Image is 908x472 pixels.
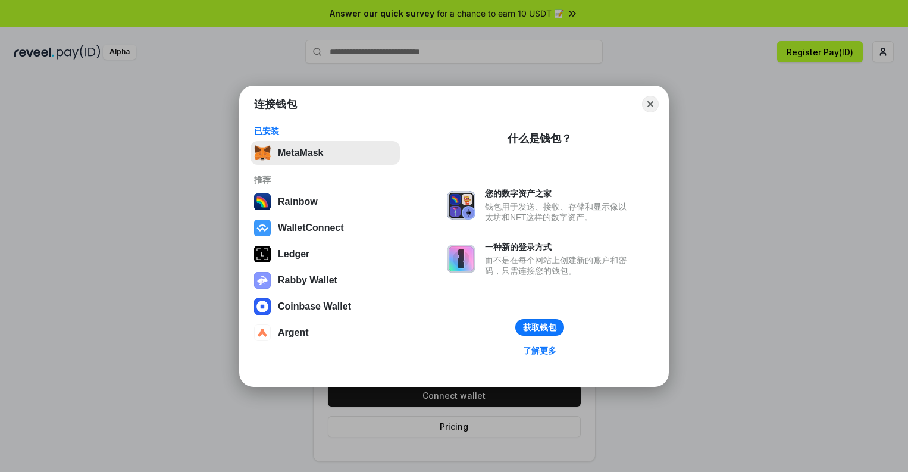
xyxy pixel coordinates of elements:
div: 什么是钱包？ [508,132,572,146]
button: Coinbase Wallet [251,295,400,318]
img: svg+xml,%3Csvg%20xmlns%3D%22http%3A%2F%2Fwww.w3.org%2F2000%2Fsvg%22%20fill%3D%22none%22%20viewBox... [447,191,475,220]
img: svg+xml,%3Csvg%20width%3D%22120%22%20height%3D%22120%22%20viewBox%3D%220%200%20120%20120%22%20fil... [254,193,271,210]
img: svg+xml,%3Csvg%20xmlns%3D%22http%3A%2F%2Fwww.w3.org%2F2000%2Fsvg%22%20width%3D%2228%22%20height%3... [254,246,271,262]
div: MetaMask [278,148,323,158]
div: Ledger [278,249,309,260]
div: 一种新的登录方式 [485,242,633,252]
button: Rainbow [251,190,400,214]
a: 了解更多 [516,343,563,358]
div: Rabby Wallet [278,275,337,286]
button: WalletConnect [251,216,400,240]
div: Coinbase Wallet [278,301,351,312]
div: 推荐 [254,174,396,185]
div: 已安装 [254,126,396,136]
button: Argent [251,321,400,345]
button: MetaMask [251,141,400,165]
button: 获取钱包 [515,319,564,336]
div: Argent [278,327,309,338]
div: Rainbow [278,196,318,207]
img: svg+xml,%3Csvg%20xmlns%3D%22http%3A%2F%2Fwww.w3.org%2F2000%2Fsvg%22%20fill%3D%22none%22%20viewBox... [254,272,271,289]
img: svg+xml,%3Csvg%20xmlns%3D%22http%3A%2F%2Fwww.w3.org%2F2000%2Fsvg%22%20fill%3D%22none%22%20viewBox... [447,245,475,273]
button: Ledger [251,242,400,266]
img: svg+xml,%3Csvg%20width%3D%2228%22%20height%3D%2228%22%20viewBox%3D%220%200%2028%2028%22%20fill%3D... [254,220,271,236]
img: svg+xml,%3Csvg%20width%3D%2228%22%20height%3D%2228%22%20viewBox%3D%220%200%2028%2028%22%20fill%3D... [254,298,271,315]
div: 而不是在每个网站上创建新的账户和密码，只需连接您的钱包。 [485,255,633,276]
div: WalletConnect [278,223,344,233]
h1: 连接钱包 [254,97,297,111]
div: 您的数字资产之家 [485,188,633,199]
div: 了解更多 [523,345,556,356]
div: 获取钱包 [523,322,556,333]
button: Rabby Wallet [251,268,400,292]
div: 钱包用于发送、接收、存储和显示像以太坊和NFT这样的数字资产。 [485,201,633,223]
button: Close [642,96,659,112]
img: svg+xml,%3Csvg%20fill%3D%22none%22%20height%3D%2233%22%20viewBox%3D%220%200%2035%2033%22%20width%... [254,145,271,161]
img: svg+xml,%3Csvg%20width%3D%2228%22%20height%3D%2228%22%20viewBox%3D%220%200%2028%2028%22%20fill%3D... [254,324,271,341]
